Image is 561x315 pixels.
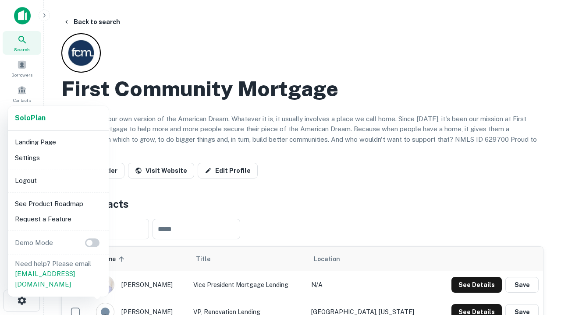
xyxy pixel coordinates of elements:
a: SoloPlan [15,113,46,123]
strong: Solo Plan [15,114,46,122]
li: Landing Page [11,134,105,150]
li: Logout [11,173,105,189]
li: See Product Roadmap [11,196,105,212]
iframe: Chat Widget [517,217,561,259]
li: Request a Feature [11,211,105,227]
li: Settings [11,150,105,166]
a: [EMAIL_ADDRESS][DOMAIN_NAME] [15,270,75,288]
p: Demo Mode [11,238,57,248]
p: Need help? Please email [15,259,102,290]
